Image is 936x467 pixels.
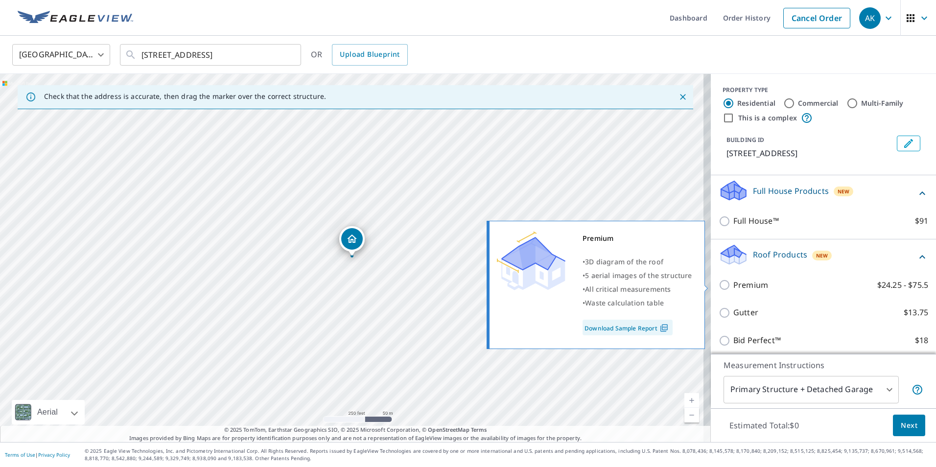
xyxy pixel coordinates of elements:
p: Roof Products [753,249,807,260]
div: Primary Structure + Detached Garage [724,376,899,403]
p: Full House Products [753,185,829,197]
p: Measurement Instructions [724,359,923,371]
span: 3D diagram of the roof [585,257,663,266]
div: Aerial [12,400,85,424]
div: Roof ProductsNew [719,243,928,271]
button: Next [893,415,925,437]
div: • [583,282,692,296]
a: OpenStreetMap [428,426,469,433]
a: Privacy Policy [38,451,70,458]
div: Aerial [34,400,61,424]
a: Current Level 17, Zoom Out [684,408,699,422]
a: Download Sample Report [583,320,673,335]
div: • [583,255,692,269]
label: Multi-Family [861,98,904,108]
div: • [583,269,692,282]
div: PROPERTY TYPE [723,86,924,94]
img: EV Logo [18,11,133,25]
p: $91 [915,215,928,227]
p: $13.75 [904,306,928,319]
span: Upload Blueprint [340,48,399,61]
span: All critical measurements [585,284,671,294]
span: Next [901,420,917,432]
p: Check that the address is accurate, then drag the marker over the correct structure. [44,92,326,101]
p: BUILDING ID [726,136,764,144]
label: Residential [737,98,775,108]
p: $24.25 - $75.5 [877,279,928,291]
p: Bid Perfect™ [733,334,781,347]
span: New [838,187,850,195]
button: Edit building 1 [897,136,920,151]
div: Premium [583,232,692,245]
img: Premium [497,232,565,290]
p: Gutter [733,306,758,319]
input: Search by address or latitude-longitude [141,41,281,69]
span: New [816,252,828,259]
div: [GEOGRAPHIC_DATA] [12,41,110,69]
p: $18 [915,334,928,347]
button: Close [677,91,689,103]
div: OR [311,44,408,66]
span: Waste calculation table [585,298,664,307]
p: Full House™ [733,215,779,227]
div: AK [859,7,881,29]
span: Your report will include the primary structure and a detached garage if one exists. [912,384,923,396]
a: Cancel Order [783,8,850,28]
label: Commercial [798,98,839,108]
span: 5 aerial images of the structure [585,271,692,280]
a: Upload Blueprint [332,44,407,66]
p: [STREET_ADDRESS] [726,147,893,159]
a: Terms of Use [5,451,35,458]
div: • [583,296,692,310]
label: This is a complex [738,113,797,123]
div: Dropped pin, building 1, Residential property, 403 Sunderland Dr Pittsburgh, PA 15237 [339,226,365,257]
p: | [5,452,70,458]
img: Pdf Icon [657,324,671,332]
p: © 2025 Eagle View Technologies, Inc. and Pictometry International Corp. All Rights Reserved. Repo... [85,447,931,462]
p: Premium [733,279,768,291]
span: © 2025 TomTom, Earthstar Geographics SIO, © 2025 Microsoft Corporation, © [224,426,487,434]
p: Estimated Total: $0 [722,415,807,436]
a: Terms [471,426,487,433]
div: Full House ProductsNew [719,179,928,207]
a: Current Level 17, Zoom In [684,393,699,408]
